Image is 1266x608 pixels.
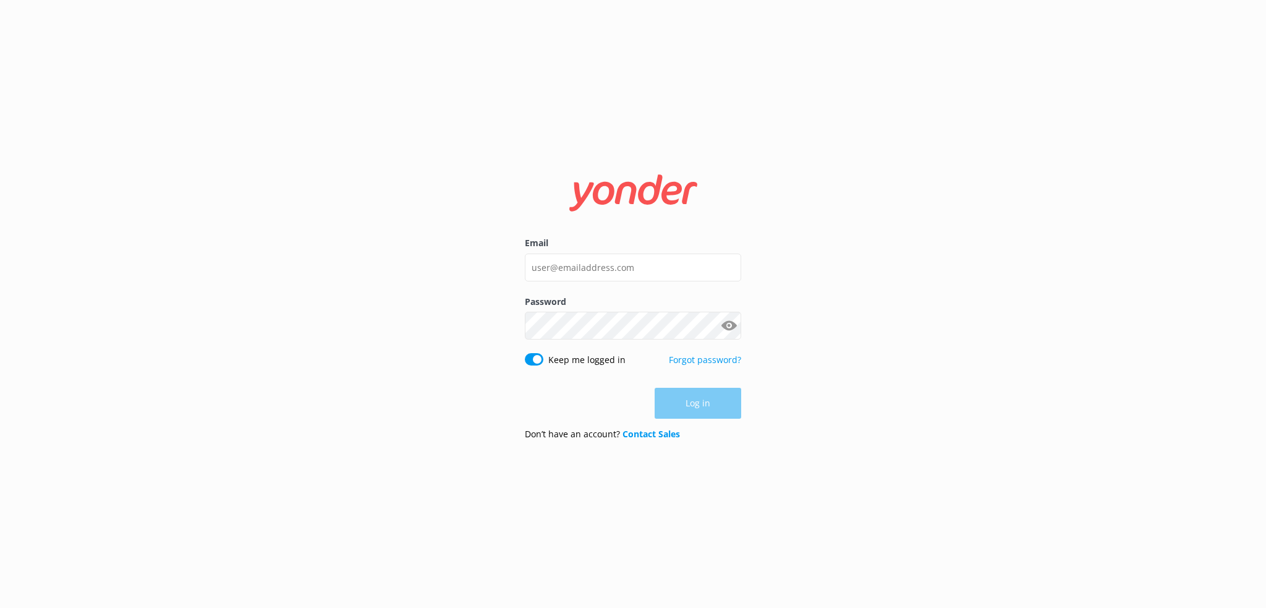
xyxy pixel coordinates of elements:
a: Forgot password? [669,354,741,366]
p: Don’t have an account? [525,427,680,441]
a: Contact Sales [622,428,680,440]
input: user@emailaddress.com [525,254,741,281]
label: Email [525,236,741,250]
label: Password [525,295,741,309]
label: Keep me logged in [548,353,626,367]
button: Show password [716,314,741,338]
